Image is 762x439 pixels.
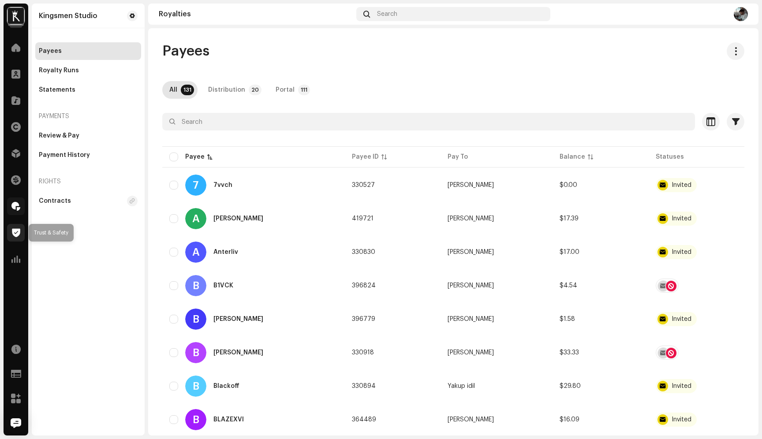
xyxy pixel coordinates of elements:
div: Kingsmen Studio [39,12,97,19]
span: 330830 [352,249,375,255]
div: Royalty Runs [39,67,79,74]
p-badge: 131 [181,85,194,95]
div: Distribution [208,81,245,99]
img: e7e1c77d-7ac2-4e23-a9aa-5e1bb7bb2ada [734,7,748,21]
span: $16.09 [560,417,579,423]
div: Payment History [39,152,90,159]
span: 330527 [352,182,375,188]
re-m-nav-item: Royalty Runs [35,62,141,79]
span: Sergey Aksenov [448,182,494,188]
div: Royalties [159,11,353,18]
span: Samuele Di Pasquale [448,417,494,423]
span: 419721 [352,216,374,222]
span: Ali Osman Deger [448,216,494,222]
span: Barbara Samkharadze [448,316,494,322]
span: 396824 [352,283,376,289]
div: All [169,81,177,99]
div: B [185,275,206,296]
div: Blackoff [213,383,239,389]
span: Aleksandrs Inkins [448,283,494,289]
re-a-nav-header: Payments [35,106,141,127]
span: 330894 [352,383,376,389]
div: B [185,342,206,363]
span: Elphy Benjamin De Leon Feliz [448,350,494,356]
img: e9e70cf3-c49a-424f-98c5-fab0222053be [7,7,25,25]
div: Invited [672,383,691,389]
input: Search [162,113,695,130]
span: 364489 [352,417,376,423]
div: B [185,309,206,330]
div: Benjamin Carter [213,350,263,356]
p-badge: 20 [249,85,261,95]
re-m-nav-item: Statements [35,81,141,99]
span: $29.80 [560,383,581,389]
span: 396779 [352,316,375,322]
div: 7 [185,175,206,196]
span: $4.54 [560,283,577,289]
span: Yakup idil [448,383,475,389]
div: Contracts [39,197,71,205]
div: Payee [185,153,205,161]
span: Andrés Terán Castro [448,249,494,255]
div: Invited [672,249,691,255]
div: Open Intercom Messenger [5,413,26,434]
div: Review & Pay [39,132,79,139]
div: Ali Deger [213,216,263,222]
div: A [185,242,206,263]
re-m-nav-item: Payees [35,42,141,60]
re-m-nav-item: Review & Pay [35,127,141,145]
div: Anterliv [213,249,238,255]
div: Invited [672,182,691,188]
span: $17.39 [560,216,579,222]
re-m-nav-item: Payment History [35,146,141,164]
re-m-nav-item: Contracts [35,192,141,210]
div: BLAZEXVI [213,417,244,423]
span: Payees [162,42,209,60]
span: 330918 [352,350,374,356]
div: Payees [39,48,62,55]
div: Invited [672,417,691,423]
span: Search [377,11,397,18]
div: Invited [672,316,691,322]
div: Invited [672,216,691,222]
div: B [185,376,206,397]
span: $17.00 [560,249,579,255]
div: 7vvch [213,182,232,188]
div: Portal [276,81,295,99]
re-a-nav-header: Rights [35,171,141,192]
span: $33.33 [560,350,579,356]
div: Statements [39,86,75,93]
div: B1VCK [213,283,233,289]
div: Barbara K [213,316,263,322]
div: Balance [560,153,585,161]
span: $1.58 [560,316,575,322]
span: $0.00 [560,182,577,188]
div: B [185,409,206,430]
p-badge: 111 [298,85,310,95]
div: A [185,208,206,229]
div: Payee ID [352,153,379,161]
